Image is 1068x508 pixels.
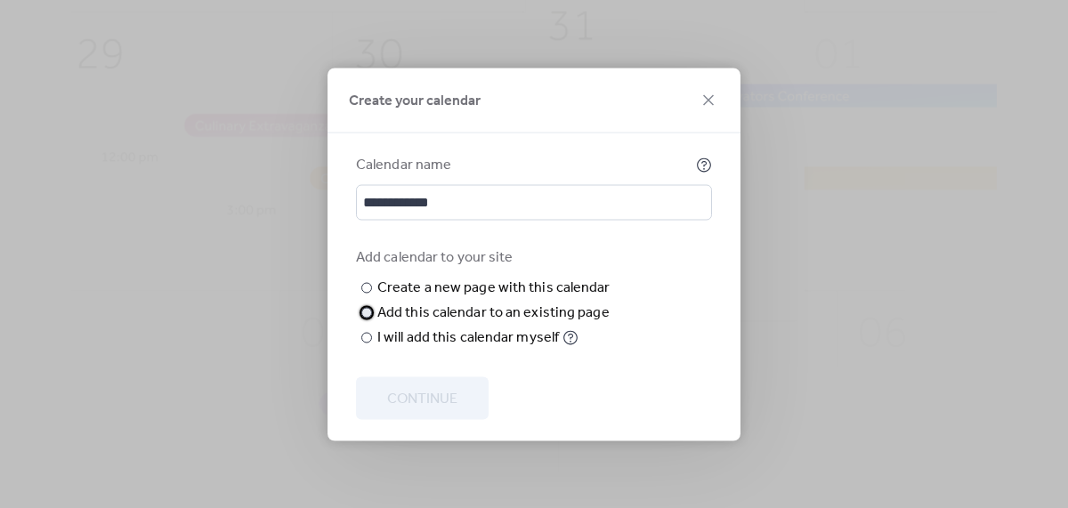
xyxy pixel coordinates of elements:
div: Calendar name [356,154,692,175]
div: Add this calendar to an existing page [377,302,610,323]
div: Add calendar to your site [356,246,708,268]
span: Create your calendar [349,90,481,111]
div: Create a new page with this calendar [377,277,611,298]
div: I will add this calendar myself [377,327,559,348]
